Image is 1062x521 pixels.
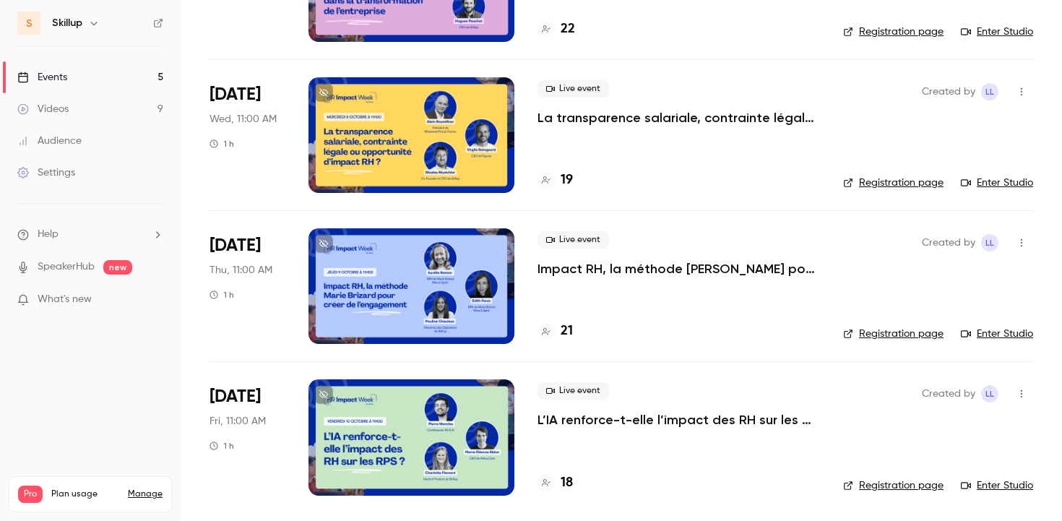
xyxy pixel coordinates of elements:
[961,327,1033,341] a: Enter Studio
[538,473,573,493] a: 18
[210,234,261,257] span: [DATE]
[538,80,609,98] span: Live event
[961,25,1033,39] a: Enter Studio
[922,83,975,100] span: Created by
[538,109,820,126] a: La transparence salariale, contrainte légale ou opportunité d’impact RH ?
[17,102,69,116] div: Videos
[538,382,609,400] span: Live event
[843,478,944,493] a: Registration page
[210,228,285,344] div: Oct 9 Thu, 11:00 AM (Europe/Paris)
[210,83,261,106] span: [DATE]
[38,227,59,242] span: Help
[146,293,163,306] iframe: Noticeable Trigger
[843,327,944,341] a: Registration page
[103,260,132,275] span: new
[843,176,944,190] a: Registration page
[961,478,1033,493] a: Enter Studio
[17,227,163,242] li: help-dropdown-opener
[210,440,234,452] div: 1 h
[981,385,998,402] span: Louise Le Guillou
[18,486,43,503] span: Pro
[26,16,33,31] span: S
[210,414,266,429] span: Fri, 11:00 AM
[561,20,575,39] h4: 22
[51,488,119,500] span: Plan usage
[561,473,573,493] h4: 18
[985,234,994,251] span: LL
[538,322,573,341] a: 21
[981,83,998,100] span: Louise Le Guillou
[17,165,75,180] div: Settings
[981,234,998,251] span: Louise Le Guillou
[210,289,234,301] div: 1 h
[561,322,573,341] h4: 21
[210,112,277,126] span: Wed, 11:00 AM
[210,385,261,408] span: [DATE]
[985,385,994,402] span: LL
[210,77,285,193] div: Oct 8 Wed, 11:00 AM (Europe/Paris)
[538,20,575,39] a: 22
[538,411,820,429] a: L’IA renforce-t-elle l’impact des RH sur les RPS ?
[538,260,820,277] a: Impact RH, la méthode [PERSON_NAME] pour créer de l’engagement
[17,134,82,148] div: Audience
[38,259,95,275] a: SpeakerHub
[538,171,573,190] a: 19
[128,488,163,500] a: Manage
[561,171,573,190] h4: 19
[922,385,975,402] span: Created by
[922,234,975,251] span: Created by
[843,25,944,39] a: Registration page
[210,263,272,277] span: Thu, 11:00 AM
[961,176,1033,190] a: Enter Studio
[210,138,234,150] div: 1 h
[52,16,82,30] h6: Skillup
[38,292,92,307] span: What's new
[210,379,285,495] div: Oct 10 Fri, 11:00 AM (Europe/Paris)
[985,83,994,100] span: LL
[17,70,67,85] div: Events
[538,231,609,249] span: Live event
